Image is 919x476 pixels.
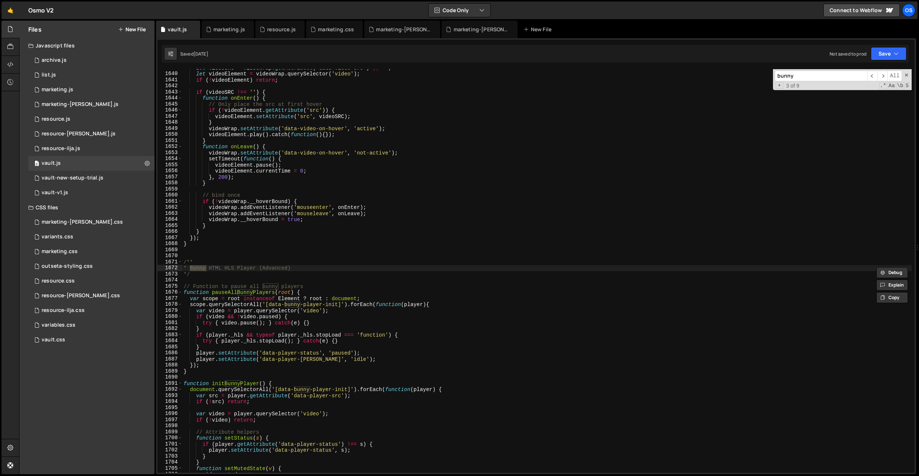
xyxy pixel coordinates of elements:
[157,77,182,83] div: 1641
[28,97,155,112] div: 16596/45424.js
[157,350,182,356] div: 1686
[157,204,182,210] div: 1662
[157,423,182,429] div: 1698
[157,326,182,332] div: 1682
[157,344,182,350] div: 1685
[28,333,155,347] div: 16596/45153.css
[157,138,182,144] div: 1651
[157,143,182,150] div: 1652
[28,82,155,97] div: 16596/45422.js
[28,141,155,156] div: 16596/46195.js
[213,26,245,33] div: marketing.js
[157,459,182,465] div: 1704
[157,453,182,459] div: 1703
[157,156,182,162] div: 1654
[823,4,900,17] a: Connect to Webflow
[28,185,155,200] div: 16596/45132.js
[783,83,802,89] span: 3 of 9
[118,26,146,32] button: New File
[157,368,182,374] div: 1689
[877,71,888,81] span: ​
[28,53,155,68] div: 16596/46210.js
[28,156,155,171] div: 16596/45133.js
[157,405,182,411] div: 1695
[42,116,70,122] div: resource.js
[157,411,182,417] div: 1696
[157,71,182,77] div: 1640
[429,4,490,17] button: Code Only
[157,192,182,198] div: 1660
[157,125,182,132] div: 1649
[157,435,182,441] div: 1700
[830,51,866,57] div: Not saved to prod
[157,223,182,229] div: 1665
[157,295,182,302] div: 1677
[42,145,80,152] div: resource-ilja.js
[376,26,431,33] div: marketing-[PERSON_NAME].css
[28,112,155,127] div: 16596/46183.js
[42,337,65,343] div: vault.css
[157,180,182,186] div: 1658
[157,113,182,120] div: 1647
[157,313,182,320] div: 1680
[42,131,116,137] div: resource-[PERSON_NAME].js
[157,265,182,271] div: 1672
[157,119,182,125] div: 1648
[157,417,182,423] div: 1697
[157,465,182,472] div: 1705
[157,271,182,277] div: 1673
[775,71,867,81] input: Search for
[42,307,85,314] div: resource-ilja.css
[157,101,182,107] div: 1645
[157,447,182,453] div: 1702
[318,26,354,33] div: marketing.css
[524,26,554,33] div: New File
[42,160,61,167] div: vault.js
[454,26,509,33] div: marketing-[PERSON_NAME].js
[879,82,887,89] span: RegExp Search
[194,51,208,57] div: [DATE]
[776,82,783,89] span: Toggle Replace mode
[28,303,155,318] div: 16596/46198.css
[267,26,296,33] div: resource.js
[157,338,182,344] div: 1684
[157,380,182,387] div: 1691
[867,71,877,81] span: ​
[157,210,182,217] div: 1663
[180,51,208,57] div: Saved
[157,162,182,168] div: 1655
[28,171,155,185] div: 16596/45152.js
[157,441,182,447] div: 1701
[28,6,54,15] div: Osmo V2
[157,429,182,435] div: 1699
[35,161,39,167] span: 0
[42,322,75,328] div: variables.css
[1,1,19,19] a: 🤙
[28,288,155,303] div: 16596/46196.css
[28,259,155,274] div: 16596/45156.css
[157,247,182,253] div: 1669
[28,215,155,230] div: 16596/46284.css
[157,277,182,283] div: 1674
[157,228,182,235] div: 1666
[157,259,182,265] div: 1671
[42,263,93,270] div: outseta-styling.css
[42,248,78,255] div: marketing.css
[157,174,182,180] div: 1657
[157,356,182,362] div: 1687
[157,289,182,295] div: 1676
[157,283,182,289] div: 1675
[876,292,908,303] button: Copy
[871,47,906,60] button: Save
[157,89,182,95] div: 1643
[157,320,182,326] div: 1681
[157,398,182,405] div: 1694
[42,57,67,64] div: archive.js
[902,4,915,17] div: Os
[157,168,182,174] div: 1656
[157,186,182,192] div: 1659
[157,308,182,314] div: 1679
[157,131,182,138] div: 1650
[888,82,895,89] span: CaseSensitive Search
[28,230,155,244] div: 16596/45511.css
